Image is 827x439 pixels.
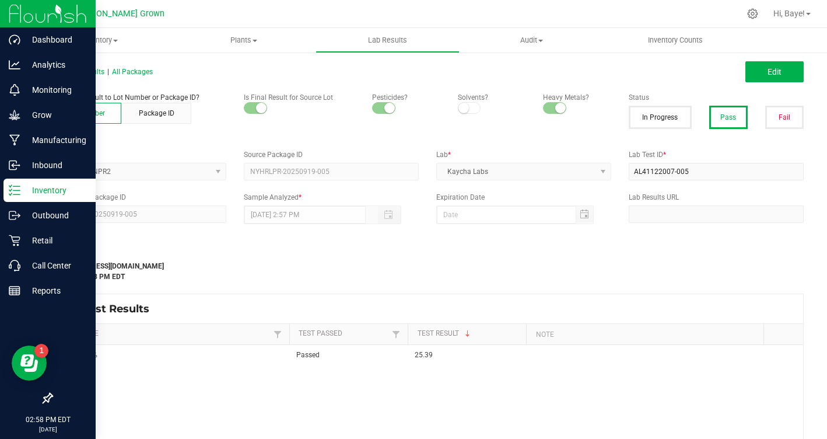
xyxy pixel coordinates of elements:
a: Test PassedSortable [299,329,389,339]
p: Inventory [20,183,90,197]
label: Lab Test ID [629,149,804,160]
span: Plants [173,35,316,46]
strong: [EMAIL_ADDRESS][DOMAIN_NAME] [51,262,164,270]
label: Status [629,92,804,103]
p: Reports [20,284,90,298]
span: Lab Results [352,35,423,46]
button: Package ID [121,103,191,124]
p: Outbound [20,208,90,222]
p: Solvents? [458,92,526,103]
p: Pesticides? [372,92,440,103]
a: Inventory [28,28,172,53]
span: All Packages [112,68,153,76]
p: Manufacturing [20,133,90,147]
span: Lab Test Results [61,302,158,315]
label: Expiration Date [436,192,611,203]
a: Inventory Counts [603,28,747,53]
inline-svg: Inbound [9,159,20,171]
span: Sortable [463,329,472,339]
p: [DATE] [5,425,90,434]
p: Is Final Result for Source Lot [244,92,355,103]
a: Lab Results [316,28,460,53]
p: Call Center [20,259,90,273]
p: Heavy Metals? [543,92,611,103]
a: Filter [271,327,285,342]
p: Grow [20,108,90,122]
span: 25.39 [415,351,433,359]
span: Edit [768,67,782,76]
inline-svg: Manufacturing [9,134,20,146]
inline-svg: Retail [9,235,20,246]
iframe: Resource center [12,346,47,381]
inline-svg: Grow [9,109,20,121]
button: Fail [765,106,804,129]
p: Analytics [20,58,90,72]
p: Monitoring [20,83,90,97]
span: Passed [296,351,320,359]
inline-svg: Dashboard [9,34,20,46]
a: Test NameSortable [61,329,270,339]
inline-svg: Outbound [9,210,20,221]
label: Last Modified [51,248,178,258]
label: Source Package ID [244,149,419,160]
inline-svg: Analytics [9,59,20,71]
th: Note [526,324,763,345]
button: Pass [709,106,748,129]
span: Inventory Counts [632,35,719,46]
p: 02:58 PM EDT [5,414,90,425]
label: Sample Analyzed [244,192,419,203]
div: Manage settings [745,8,760,19]
button: Edit [745,61,804,82]
iframe: Resource center unread badge [34,344,48,358]
a: Audit [460,28,604,53]
p: Inbound [20,158,90,172]
a: Filter [389,327,403,342]
inline-svg: Monitoring [9,84,20,96]
a: Test ResultSortable [418,329,523,339]
p: Attach lab result to Lot Number or Package ID? [51,92,226,103]
label: Lab [436,149,611,160]
p: Dashboard [20,33,90,47]
span: | [107,68,109,76]
label: Lab Results URL [629,192,804,203]
span: [PERSON_NAME] Grown [73,9,164,19]
inline-svg: Reports [9,285,20,297]
label: Lot Number [51,149,226,160]
a: Plants [172,28,316,53]
span: Audit [460,35,603,46]
span: Inventory [28,35,172,46]
inline-svg: Inventory [9,184,20,196]
button: In Progress [629,106,692,129]
p: Retail [20,234,90,248]
label: Lab Sample Package ID [51,192,226,203]
inline-svg: Call Center [9,260,20,271]
span: Hi, Baye! [773,9,805,18]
